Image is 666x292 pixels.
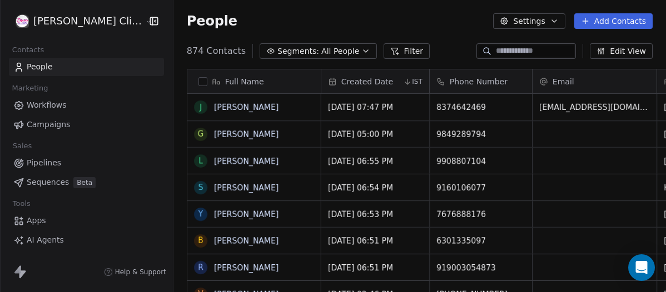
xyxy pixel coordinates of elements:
[321,46,359,57] span: All People
[412,77,423,86] span: IST
[9,173,164,192] a: SequencesBeta
[115,268,166,276] span: Help & Support
[436,102,525,113] span: 8374642469
[214,183,279,192] a: [PERSON_NAME]
[328,209,423,220] span: [DATE] 06:53 PM
[225,76,264,87] span: Full Name
[197,128,203,140] div: G
[436,235,525,246] span: 6301335097
[384,43,430,59] button: Filter
[590,43,653,59] button: Edit View
[321,69,429,93] div: Created DateIST
[277,46,319,57] span: Segments:
[27,61,53,73] span: People
[9,115,164,134] a: Campaigns
[27,99,67,111] span: Workflows
[553,76,574,87] span: Email
[198,261,203,273] div: R
[198,208,203,220] div: Y
[214,157,279,165] a: [PERSON_NAME]
[328,235,423,246] span: [DATE] 06:51 PM
[9,58,164,76] a: People
[539,102,650,113] span: [EMAIL_ADDRESS][DOMAIN_NAME]
[33,14,142,28] span: [PERSON_NAME] Clinic External
[328,102,423,113] span: [DATE] 07:47 PM
[187,69,321,93] div: Full Name
[27,177,69,188] span: Sequences
[436,129,525,140] span: 9849289794
[7,42,49,58] span: Contacts
[8,138,37,154] span: Sales
[328,129,423,140] span: [DATE] 05:00 PM
[493,13,565,29] button: Settings
[8,195,35,212] span: Tools
[436,262,525,273] span: 919003054873
[214,263,279,272] a: [PERSON_NAME]
[27,119,70,130] span: Campaigns
[27,157,61,169] span: Pipelines
[341,76,393,87] span: Created Date
[9,212,164,230] a: Apps
[73,177,96,188] span: Beta
[27,234,64,246] span: AI Agents
[628,254,655,281] div: Open Intercom Messenger
[7,80,53,97] span: Marketing
[214,210,279,219] a: [PERSON_NAME]
[9,96,164,114] a: Workflows
[9,231,164,249] a: AI Agents
[214,236,279,245] a: [PERSON_NAME]
[104,268,166,276] a: Help & Support
[200,102,202,113] div: J
[436,209,525,220] span: 7676888176
[187,13,237,29] span: People
[328,155,423,167] span: [DATE] 06:55 PM
[16,14,29,28] img: RASYA-Clinic%20Circle%20icon%20Transparent.png
[13,12,137,31] button: [PERSON_NAME] Clinic External
[436,182,525,193] span: 9160106077
[198,182,203,193] div: S
[9,154,164,172] a: Pipelines
[574,13,653,29] button: Add Contacts
[198,235,203,246] div: B
[198,155,203,167] div: L
[450,76,508,87] span: Phone Number
[436,155,525,167] span: 9908807104
[430,69,532,93] div: Phone Number
[328,182,423,193] span: [DATE] 06:54 PM
[328,262,423,273] span: [DATE] 06:51 PM
[533,69,657,93] div: Email
[214,130,279,139] a: [PERSON_NAME]
[187,44,246,58] span: 874 Contacts
[214,103,279,112] a: [PERSON_NAME]
[27,215,46,226] span: Apps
